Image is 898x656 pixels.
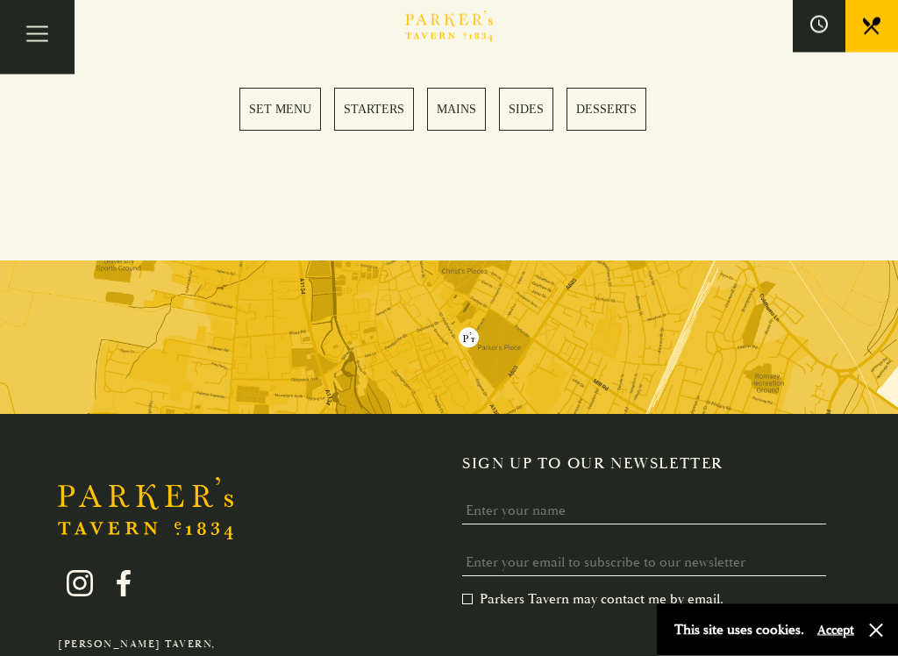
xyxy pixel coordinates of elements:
label: Parkers Tavern may contact me by email. [462,591,723,609]
a: 3 / 5 [427,88,486,131]
a: 4 / 5 [499,88,553,131]
h2: Sign up to our newsletter [462,455,840,474]
a: 5 / 5 [567,88,646,131]
button: Close and accept [867,622,885,639]
button: Accept [817,622,854,638]
p: This site uses cookies. [674,617,804,643]
input: Enter your name [462,498,826,525]
a: 2 / 5 [334,88,414,131]
a: 1 / 5 [239,88,321,131]
input: Enter your email to subscribe to our newsletter [462,550,826,577]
